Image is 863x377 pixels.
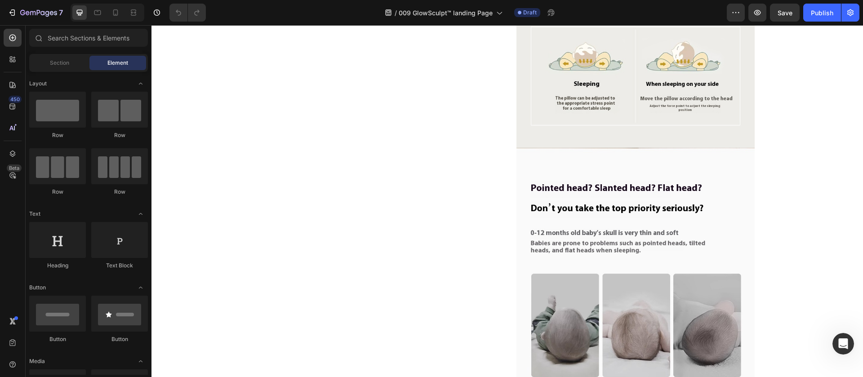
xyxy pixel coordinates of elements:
span: Toggle open [133,207,148,221]
iframe: Intercom live chat [832,333,854,355]
iframe: Design area [151,25,863,377]
div: Row [91,131,148,139]
div: Publish [811,8,833,18]
div: Undo/Redo [169,4,206,22]
div: Button [91,335,148,343]
div: Text Block [91,262,148,270]
span: Element [107,59,128,67]
p: 7 [59,7,63,18]
div: 450 [9,96,22,103]
div: Beta [7,164,22,172]
input: Search Sections & Elements [29,29,148,47]
span: / [395,8,397,18]
div: Row [91,188,148,196]
div: Button [29,335,86,343]
div: Row [29,131,86,139]
span: Section [50,59,69,67]
span: Toggle open [133,354,148,368]
div: Heading [29,262,86,270]
button: 7 [4,4,67,22]
button: Save [770,4,800,22]
span: Button [29,284,46,292]
span: Media [29,357,45,365]
div: Row [29,188,86,196]
span: 009 GlowSculpt™ landing Page [399,8,493,18]
span: Save [778,9,792,17]
button: Publish [803,4,841,22]
span: Draft [523,9,537,17]
span: Text [29,210,40,218]
span: Toggle open [133,76,148,91]
span: Layout [29,80,47,88]
span: Toggle open [133,280,148,295]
